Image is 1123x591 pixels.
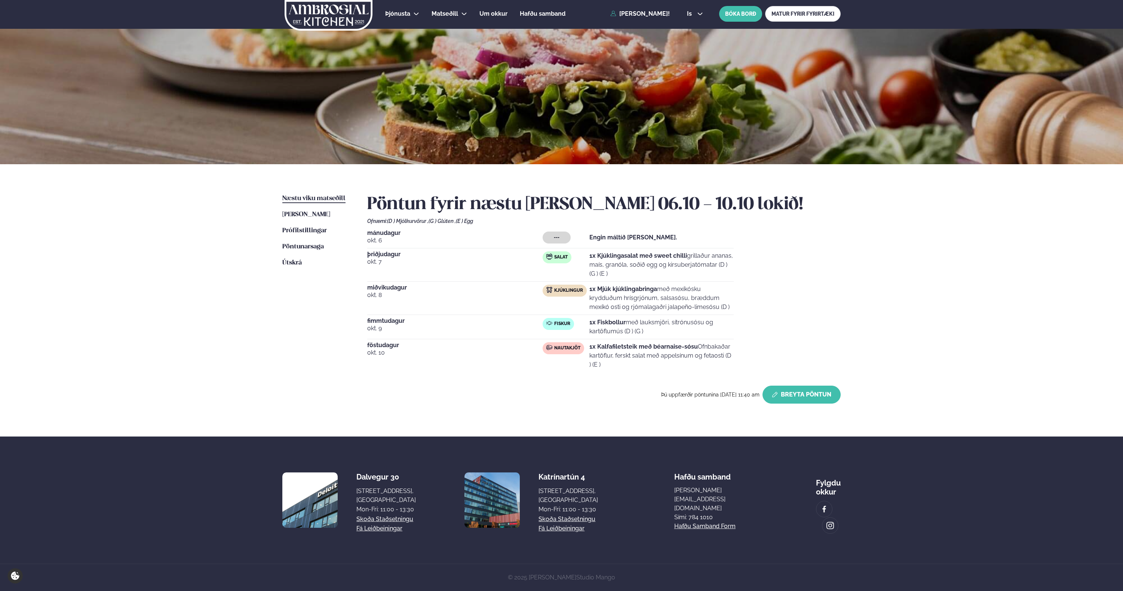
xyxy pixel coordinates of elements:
[282,211,330,218] span: [PERSON_NAME]
[674,466,731,481] span: Hafðu samband
[456,218,473,224] span: (E ) Egg
[674,522,736,531] a: Hafðu samband form
[367,342,543,348] span: föstudagur
[546,345,552,350] img: beef.svg
[387,218,429,224] span: (D ) Mjólkurvörur ,
[539,505,598,514] div: Mon-Fri: 11:00 - 13:30
[822,518,838,533] a: image alt
[282,194,346,203] a: Næstu viku matseðill
[367,257,543,266] span: okt. 7
[539,515,595,524] a: Skoða staðsetningu
[546,320,552,326] img: fish.svg
[356,524,402,533] a: Fá leiðbeiningar
[356,515,413,524] a: Skoða staðsetningu
[385,10,410,17] span: Þjónusta
[661,392,760,398] span: Þú uppfærðir pöntunina [DATE] 11:40 am
[356,505,416,514] div: Mon-Fri: 11:00 - 13:30
[610,10,670,17] a: [PERSON_NAME]!
[464,472,520,528] img: image alt
[367,194,841,215] h2: Pöntun fyrir næstu [PERSON_NAME] 06.10 - 10.10 lokið!
[589,285,734,312] p: með mexíkósku krydduðum hrísgrjónum, salsasósu, bræddum mexíkó osti og rjómalagaðri jalapeño-lime...
[820,505,828,514] img: image alt
[816,472,841,496] div: Fylgdu okkur
[367,318,543,324] span: fimmtudagur
[367,324,543,333] span: okt. 9
[282,258,302,267] a: Útskrá
[282,210,330,219] a: [PERSON_NAME]
[282,244,324,250] span: Pöntunarsaga
[356,487,416,505] div: [STREET_ADDRESS], [GEOGRAPHIC_DATA]
[554,288,583,294] span: Kjúklingur
[367,251,543,257] span: þriðjudagur
[385,9,410,18] a: Þjónusta
[282,260,302,266] span: Útskrá
[681,11,709,17] button: is
[589,285,657,293] strong: 1x Mjúk kjúklingabringa
[367,230,543,236] span: mánudagur
[432,10,458,17] span: Matseðill
[765,6,841,22] a: MATUR FYRIR FYRIRTÆKI
[589,318,734,336] p: með lauksmjöri, sítrónusósu og kartöflumús (D ) (G )
[576,574,615,581] a: Studio Mango
[479,10,507,17] span: Um okkur
[589,343,698,350] strong: 1x Kalfafiletsteik með béarnaise-sósu
[356,472,416,481] div: Dalvegur 30
[432,9,458,18] a: Matseðill
[589,251,734,278] p: grillaður ananas, maís, granóla, soðið egg og kirsuberjatómatar (D ) (G ) (E )
[479,9,507,18] a: Um okkur
[546,287,552,293] img: chicken.svg
[554,345,580,351] span: Nautakjöt
[539,487,598,505] div: [STREET_ADDRESS], [GEOGRAPHIC_DATA]
[826,521,834,530] img: image alt
[429,218,456,224] span: (G ) Glúten ,
[367,218,841,224] div: Ofnæmi:
[282,242,324,251] a: Pöntunarsaga
[687,11,694,17] span: is
[282,226,327,235] a: Prófílstillingar
[367,348,543,357] span: okt. 10
[589,319,626,326] strong: 1x Fiskbollur
[589,342,734,369] p: Ofnbakaðar kartöflur, ferskt salat með appelsínum og fetaosti (D ) (E )
[7,568,23,584] a: Cookie settings
[763,386,841,404] button: Breyta Pöntun
[589,234,677,241] strong: Engin máltíð [PERSON_NAME].
[282,227,327,234] span: Prófílstillingar
[554,321,570,327] span: Fiskur
[520,9,565,18] a: Hafðu samband
[282,472,338,528] img: image alt
[719,6,762,22] button: BÓKA BORÐ
[674,513,740,522] p: Sími: 784 1010
[554,235,559,241] span: ---
[367,236,543,245] span: okt. 6
[674,486,740,513] a: [PERSON_NAME][EMAIL_ADDRESS][DOMAIN_NAME]
[554,254,568,260] span: Salat
[367,291,543,300] span: okt. 8
[539,524,584,533] a: Fá leiðbeiningar
[282,195,346,202] span: Næstu viku matseðill
[589,252,687,259] strong: 1x Kjúklingasalat með sweet chilli
[539,472,598,481] div: Katrínartún 4
[816,501,832,517] a: image alt
[508,574,615,581] span: © 2025 [PERSON_NAME]
[520,10,565,17] span: Hafðu samband
[367,285,543,291] span: miðvikudagur
[546,254,552,260] img: salad.svg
